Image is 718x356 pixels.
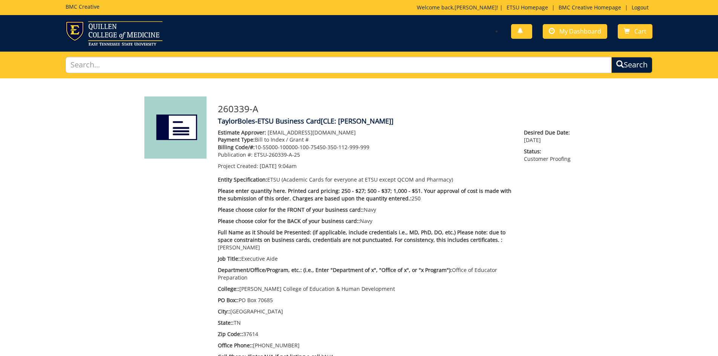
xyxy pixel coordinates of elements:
[618,24,652,39] a: Cart
[543,24,607,39] a: My Dashboard
[218,229,505,243] span: Full Name as it Should be Presented: (if applicable, include credentials i.e., MD, PhD, DO, etc.)...
[66,4,100,9] h5: BMC Creative
[218,330,513,338] p: 37614
[524,148,574,155] span: Status:
[524,148,574,163] p: Customer Proofing
[218,255,241,262] span: Job Title::
[218,319,234,326] span: State::
[559,27,601,35] span: My Dashboard
[218,296,239,304] span: PO Box::
[218,104,574,114] h3: 260339-A
[218,144,513,151] p: 10-55000-100000-100-75450-350-112-999-999
[218,229,513,251] p: [PERSON_NAME]
[218,217,513,225] p: Navy
[218,129,513,136] p: [EMAIL_ADDRESS][DOMAIN_NAME]
[218,342,513,349] p: [PHONE_NUMBER]
[218,136,255,143] span: Payment Type:
[218,342,253,349] span: Office Phone::
[524,129,574,144] p: [DATE]
[144,96,207,159] img: Product featured image
[417,4,652,11] p: Welcome back, ! | | |
[218,144,255,151] span: Billing Code/#:
[218,176,267,183] span: Entity Specification:
[628,4,652,11] a: Logout
[218,206,513,214] p: Navy
[218,187,513,202] p: 250
[218,187,511,202] span: Please enter quantity here. Printed card pricing: 250 - $27; 500 - $37; 1,000 - $51. Your approva...
[611,57,652,73] button: Search
[260,162,297,170] span: [DATE] 9:04am
[218,330,243,338] span: Zip Code::
[218,151,253,158] span: Publication #:
[218,285,513,293] p: [PERSON_NAME] College of Education & Human Development
[218,266,513,281] p: Office of Educator Preparation
[455,4,497,11] a: [PERSON_NAME]
[218,136,513,144] p: Bill to Index / Grant #
[218,162,258,170] span: Project Created:
[524,129,574,136] span: Desired Due Date:
[555,4,625,11] a: BMC Creative Homepage
[218,308,230,315] span: City::
[218,308,513,315] p: [GEOGRAPHIC_DATA]
[66,57,612,73] input: Search...
[218,285,239,292] span: College::
[218,129,266,136] span: Estimate Approver:
[218,296,513,304] p: PO Box 70685
[66,21,162,46] img: ETSU logo
[218,266,452,273] span: Department/Office/Program, etc.: (i.e., Enter "Department of x", "Office of x", or "x Program"):
[254,151,300,158] span: ETSU-260339-A-25
[218,319,513,327] p: TN
[218,255,513,263] p: Executive Aide
[218,176,513,183] p: ETSU (Academic Cards for everyone at ETSU except QCOM and Pharmacy)
[503,4,552,11] a: ETSU Homepage
[634,27,646,35] span: Cart
[218,206,364,213] span: Please choose color for the FRONT of your business card::
[218,118,574,125] h4: TaylorBoles-ETSU Business Card
[218,217,360,225] span: Please choose color for the BACK of your business card::
[321,116,393,125] span: [CLE: [PERSON_NAME]]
